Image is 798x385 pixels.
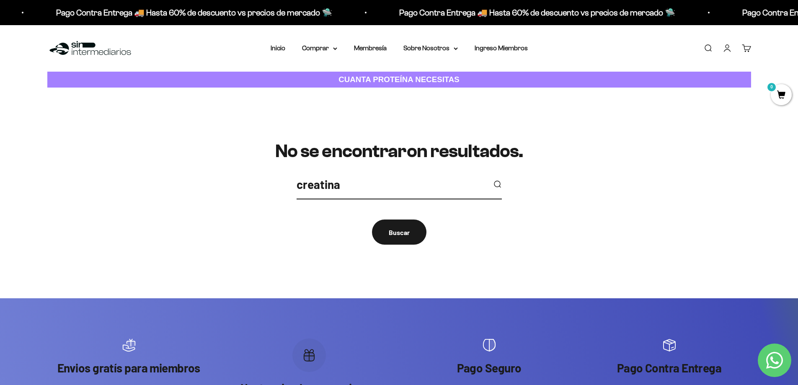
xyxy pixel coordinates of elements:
div: Buscar [389,227,410,238]
a: Ingreso Miembros [475,44,528,52]
button: Buscar [372,220,426,245]
summary: Comprar [302,43,337,54]
p: Envios gratís para miembros [47,360,211,375]
p: Pago Contra Entrega [588,360,751,375]
a: Membresía [354,44,387,52]
a: 0 [771,91,792,100]
h1: No se encontraron resultados. [275,141,523,161]
summary: Sobre Nosotros [403,43,458,54]
a: Inicio [271,44,285,52]
input: Buscar [297,175,486,194]
p: Pago Contra Entrega 🚚 Hasta 60% de descuento vs precios de mercado 🛸 [35,6,311,19]
a: CUANTA PROTEÍNA NECESITAS [47,72,751,88]
mark: 0 [767,82,777,92]
p: Pago Seguro [408,360,571,375]
p: Pago Contra Entrega 🚚 Hasta 60% de descuento vs precios de mercado 🛸 [378,6,654,19]
strong: CUANTA PROTEÍNA NECESITAS [338,75,460,84]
